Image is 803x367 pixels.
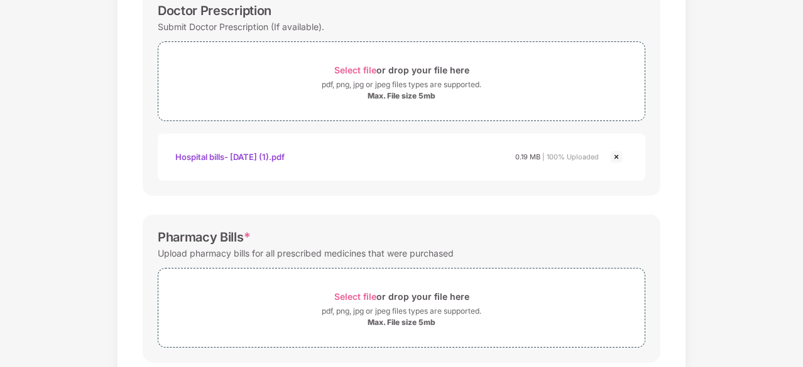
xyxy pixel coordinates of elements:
span: Select file [334,65,376,75]
div: or drop your file here [334,288,469,305]
div: Doctor Prescription [158,3,271,18]
div: pdf, png, jpg or jpeg files types are supported. [322,78,481,91]
span: | 100% Uploaded [542,152,599,161]
span: Select fileor drop your file herepdf, png, jpg or jpeg files types are supported.Max. File size 5mb [158,278,645,338]
span: 0.19 MB [515,152,540,161]
div: Max. File size 5mb [368,317,435,327]
img: svg+xml;base64,PHN2ZyBpZD0iQ3Jvc3MtMjR4MjQiIHhtbG5zPSJodHRwOi8vd3d3LnczLm9yZy8yMDAwL3N2ZyIgd2lkdG... [609,149,624,164]
div: Max. File size 5mb [368,91,435,101]
div: Pharmacy Bills [158,230,250,245]
span: Select fileor drop your file herepdf, png, jpg or jpeg files types are supported.Max. File size 5mb [158,51,645,111]
div: Submit Doctor Prescription (If available). [158,18,324,35]
div: pdf, png, jpg or jpeg files types are supported. [322,305,481,317]
span: Select file [334,291,376,302]
div: Upload pharmacy bills for all prescribed medicines that were purchased [158,245,454,262]
div: or drop your file here [334,61,469,78]
div: Hospital bills- [DATE] (1).pdf [175,146,285,168]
